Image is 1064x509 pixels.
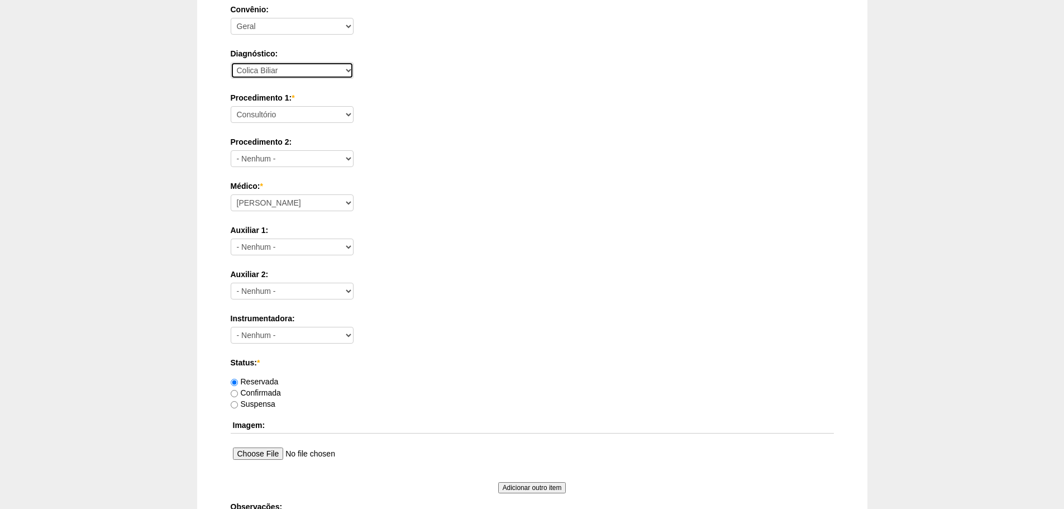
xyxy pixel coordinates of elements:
span: Este campo é obrigatório. [260,182,263,191]
label: Status: [231,357,834,368]
label: Instrumentadora: [231,313,834,324]
span: Este campo é obrigatório. [292,93,294,102]
th: Imagem: [231,417,834,434]
label: Procedimento 1: [231,92,834,103]
label: Médico: [231,180,834,192]
input: Confirmada [231,390,238,397]
label: Reservada [231,377,279,386]
label: Diagnóstico: [231,48,834,59]
span: Este campo é obrigatório. [257,358,260,367]
input: Reservada [231,379,238,386]
label: Procedimento 2: [231,136,834,148]
input: Adicionar outro item [498,482,566,493]
label: Suspensa [231,399,275,408]
label: Auxiliar 2: [231,269,834,280]
label: Convênio: [231,4,834,15]
label: Auxiliar 1: [231,225,834,236]
label: Confirmada [231,388,281,397]
input: Suspensa [231,401,238,408]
